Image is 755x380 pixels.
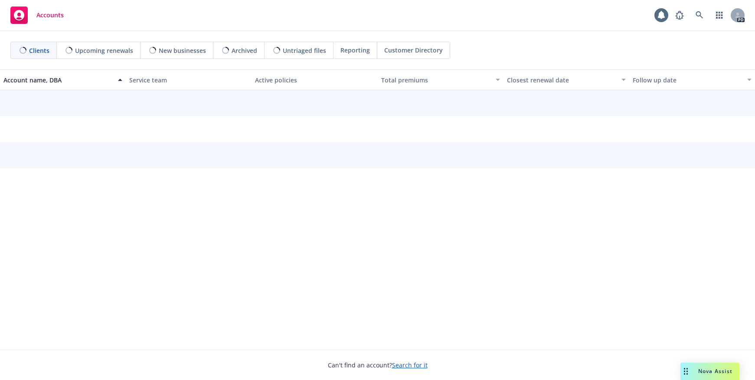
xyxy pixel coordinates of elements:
a: Search for it [392,361,428,369]
div: Follow up date [633,75,742,85]
button: Nova Assist [680,363,739,380]
button: Follow up date [629,69,755,90]
div: Total premiums [381,75,490,85]
span: Untriaged files [283,46,326,55]
span: Can't find an account? [328,360,428,370]
span: New businesses [159,46,206,55]
div: Account name, DBA [3,75,113,85]
button: Total premiums [378,69,503,90]
span: Reporting [340,46,370,55]
span: Clients [29,46,49,55]
button: Active policies [252,69,377,90]
span: Upcoming renewals [75,46,133,55]
button: Closest renewal date [503,69,629,90]
div: Drag to move [680,363,691,380]
div: Active policies [255,75,374,85]
span: Customer Directory [384,46,443,55]
span: Archived [232,46,257,55]
a: Accounts [7,3,67,27]
a: Search [691,7,708,24]
a: Report a Bug [671,7,688,24]
a: Switch app [711,7,728,24]
span: Nova Assist [698,367,732,375]
button: Service team [126,69,252,90]
div: Service team [129,75,248,85]
div: Closest renewal date [507,75,616,85]
span: Accounts [36,12,64,19]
